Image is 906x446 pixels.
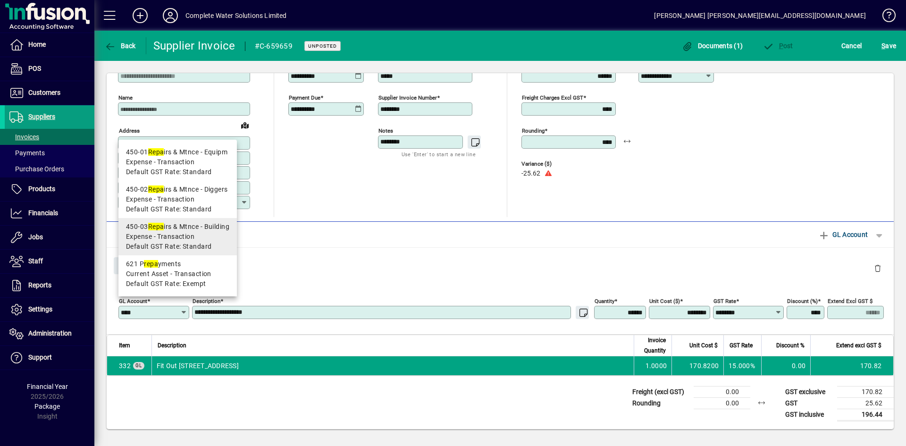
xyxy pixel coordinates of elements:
[289,94,320,101] mat-label: Payment due
[28,353,52,361] span: Support
[193,297,220,304] mat-label: Description
[5,322,94,345] a: Administration
[810,356,893,375] td: 170.82
[649,297,680,304] mat-label: Unit Cost ($)
[5,250,94,273] a: Staff
[836,340,881,351] span: Extend excl GST $
[640,335,666,356] span: Invoice Quantity
[28,209,58,217] span: Financials
[28,329,72,337] span: Administration
[5,145,94,161] a: Payments
[126,147,229,157] div: 450-01 irs & Mtnce - Equipm
[787,297,818,304] mat-label: Discount (%)
[126,279,206,289] span: Default GST Rate: Exempt
[118,255,237,293] mat-option: 621 Prepayments
[814,226,872,243] button: GL Account
[144,260,158,268] em: repa
[879,37,898,54] button: Save
[118,143,237,181] mat-option: 450-01 Repairs & Mtnce - Equipm
[185,8,287,23] div: Complete Water Solutions Limited
[118,218,237,255] mat-option: 450-03 Repairs & Mtnce - Building
[839,37,864,54] button: Cancel
[378,127,393,134] mat-label: Notes
[5,202,94,225] a: Financials
[730,340,753,351] span: GST Rate
[114,257,146,274] button: Close
[521,170,540,177] span: -25.62
[28,233,43,241] span: Jobs
[5,226,94,249] a: Jobs
[881,42,885,50] span: S
[828,297,872,304] mat-label: Extend excl GST $
[94,37,146,54] app-page-header-button: Back
[153,38,235,53] div: Supplier Invoice
[118,94,133,101] mat-label: Name
[126,185,229,194] div: 450-02 irs & Mtnce - Diggers
[780,409,837,421] td: GST inclusive
[654,8,866,23] div: [PERSON_NAME] [PERSON_NAME][EMAIL_ADDRESS][DOMAIN_NAME]
[126,232,194,242] span: Expense - Transaction
[5,57,94,81] a: POS
[28,281,51,289] span: Reports
[521,161,578,167] span: Variance ($)
[5,33,94,57] a: Home
[104,42,136,50] span: Back
[117,258,142,273] span: Close
[628,386,694,397] td: Freight (excl GST)
[681,42,743,50] span: Documents (1)
[126,204,211,214] span: Default GST Rate: Standard
[102,37,138,54] button: Back
[126,194,194,204] span: Expense - Transaction
[125,7,155,24] button: Add
[308,43,337,49] span: Unposted
[155,7,185,24] button: Profile
[881,38,896,53] span: ave
[866,264,889,272] app-page-header-button: Delete
[634,356,671,375] td: 1.0000
[761,356,810,375] td: 0.00
[760,37,796,54] button: Post
[671,356,723,375] td: 170.8200
[595,297,614,304] mat-label: Quantity
[126,167,211,177] span: Default GST Rate: Standard
[5,346,94,370] a: Support
[679,37,745,54] button: Documents (1)
[9,165,64,173] span: Purchase Orders
[689,340,718,351] span: Unit Cost $
[126,259,229,269] div: 621 P yments
[837,397,894,409] td: 25.62
[780,386,837,397] td: GST exclusive
[522,127,545,134] mat-label: Rounding
[255,39,293,54] div: #C-659659
[5,161,94,177] a: Purchase Orders
[135,363,142,368] span: GL
[875,2,894,33] a: Knowledge Base
[694,397,750,409] td: 0.00
[9,149,45,157] span: Payments
[28,257,43,265] span: Staff
[119,361,131,370] span: Fit Out 17 Huffam St
[628,397,694,409] td: Rounding
[5,177,94,201] a: Products
[126,269,211,279] span: Current Asset - Transaction
[763,42,793,50] span: ost
[402,149,476,160] mat-hint: Use 'Enter' to start a new line
[158,340,186,351] span: Description
[779,42,783,50] span: P
[28,89,60,96] span: Customers
[378,94,437,101] mat-label: Supplier invoice number
[28,113,55,120] span: Suppliers
[126,157,194,167] span: Expense - Transaction
[148,148,164,156] em: Repa
[841,38,862,53] span: Cancel
[34,403,60,410] span: Package
[28,305,52,313] span: Settings
[151,356,634,375] td: Fit Out [STREET_ADDRESS]
[694,386,750,397] td: 0.00
[5,81,94,105] a: Customers
[5,129,94,145] a: Invoices
[837,386,894,397] td: 170.82
[866,257,889,280] button: Delete
[119,297,147,304] mat-label: GL Account
[837,409,894,421] td: 196.44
